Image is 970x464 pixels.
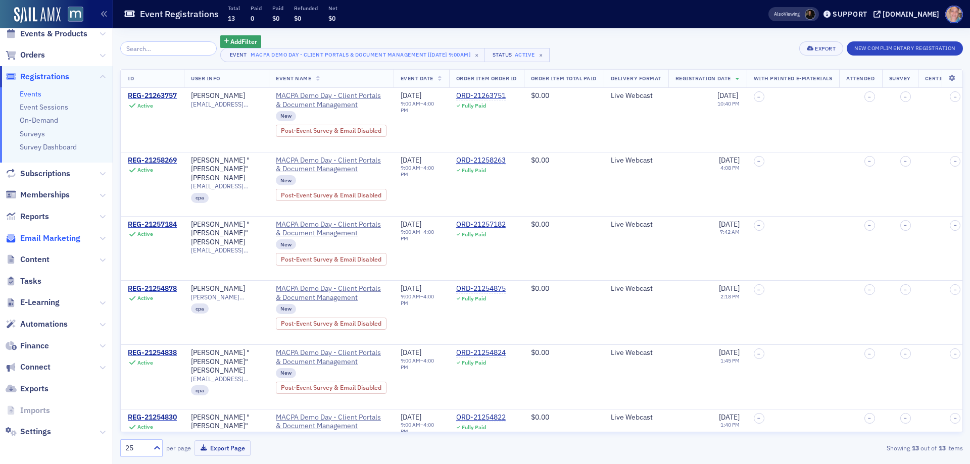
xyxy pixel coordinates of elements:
[191,100,262,108] span: [EMAIL_ADDRESS][DOMAIN_NAME]
[220,48,486,62] button: EventMACPA Demo Day - Client Portals & Document Management [[DATE] 9:00am]×
[294,5,318,12] p: Refunded
[904,158,907,164] span: –
[456,413,506,422] div: ORD-21254822
[137,167,153,173] div: Active
[675,75,731,82] span: Registration Date
[611,348,661,357] div: Live Webcast
[401,75,433,82] span: Event Date
[401,357,420,364] time: 9:00 AM
[401,229,442,242] div: –
[137,295,153,301] div: Active
[20,189,70,200] span: Memberships
[531,284,549,293] span: $0.00
[272,14,279,22] span: $0
[20,71,69,82] span: Registrations
[401,357,434,371] time: 4:00 PM
[20,28,87,39] span: Events & Products
[128,220,177,229] div: REG-21257184
[191,91,245,100] div: [PERSON_NAME]
[611,284,661,293] div: Live Webcast
[128,91,177,100] a: REG-21263757
[531,91,549,100] span: $0.00
[128,413,177,422] div: REG-21254830
[276,413,386,431] a: MACPA Demo Day - Client Portals & Document Management
[954,287,957,293] span: –
[191,375,262,383] span: [EMAIL_ADDRESS][DOMAIN_NAME]
[954,94,957,100] span: –
[276,91,386,109] a: MACPA Demo Day - Client Portals & Document Management
[868,222,871,228] span: –
[689,443,963,452] div: Showing out of items
[6,297,60,308] a: E-Learning
[137,102,153,109] div: Active
[611,220,661,229] div: Live Webcast
[401,284,421,293] span: [DATE]
[531,348,549,357] span: $0.00
[276,348,386,366] span: MACPA Demo Day - Client Portals & Document Management
[401,228,434,242] time: 4:00 PM
[401,228,420,235] time: 9:00 AM
[276,175,296,185] div: New
[6,233,80,244] a: Email Marketing
[128,75,134,82] span: ID
[456,156,506,165] a: ORD-21258263
[456,75,517,82] span: Order Item Order ID
[401,293,420,300] time: 9:00 AM
[757,222,760,228] span: –
[191,220,262,247] a: [PERSON_NAME] "[PERSON_NAME]" [PERSON_NAME]
[20,142,77,151] a: Survey Dashboard
[276,284,386,302] a: MACPA Demo Day - Client Portals & Document Management
[720,357,740,364] time: 1:45 PM
[954,222,957,228] span: –
[20,254,50,265] span: Content
[720,228,740,235] time: 7:42 AM
[6,362,51,373] a: Connect
[125,443,148,453] div: 25
[128,348,177,357] a: REG-21254838
[611,91,661,100] div: Live Webcast
[757,415,760,421] span: –
[128,284,177,293] div: REG-21254878
[251,5,262,12] p: Paid
[774,11,800,18] span: Viewing
[611,75,661,82] span: Delivery Format
[401,100,434,114] time: 4:00 PM
[757,94,760,100] span: –
[128,156,177,165] div: REG-21258269
[456,91,506,100] a: ORD-21263751
[401,220,421,229] span: [DATE]
[904,351,907,357] span: –
[228,51,249,58] div: Event
[6,211,49,222] a: Reports
[6,49,45,61] a: Orders
[20,405,50,416] span: Imports
[846,75,875,82] span: Attended
[20,233,80,244] span: Email Marketing
[754,75,833,82] span: With Printed E-Materials
[456,348,506,357] a: ORD-21254824
[401,164,420,171] time: 9:00 AM
[847,41,963,56] button: New Complimentary Registration
[251,49,470,60] div: MACPA Demo Day - Client Portals & Document Management [[DATE] 9:00am]
[531,156,549,165] span: $0.00
[719,156,740,165] span: [DATE]
[719,348,740,357] span: [DATE]
[276,239,296,249] div: New
[531,220,549,229] span: $0.00
[328,14,335,22] span: $0
[6,426,51,437] a: Settings
[191,75,220,82] span: User Info
[6,28,87,39] a: Events & Products
[166,443,191,452] label: per page
[757,351,760,357] span: –
[276,253,386,265] div: Post-Event Survey
[20,49,45,61] span: Orders
[889,75,911,82] span: Survey
[137,359,153,366] div: Active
